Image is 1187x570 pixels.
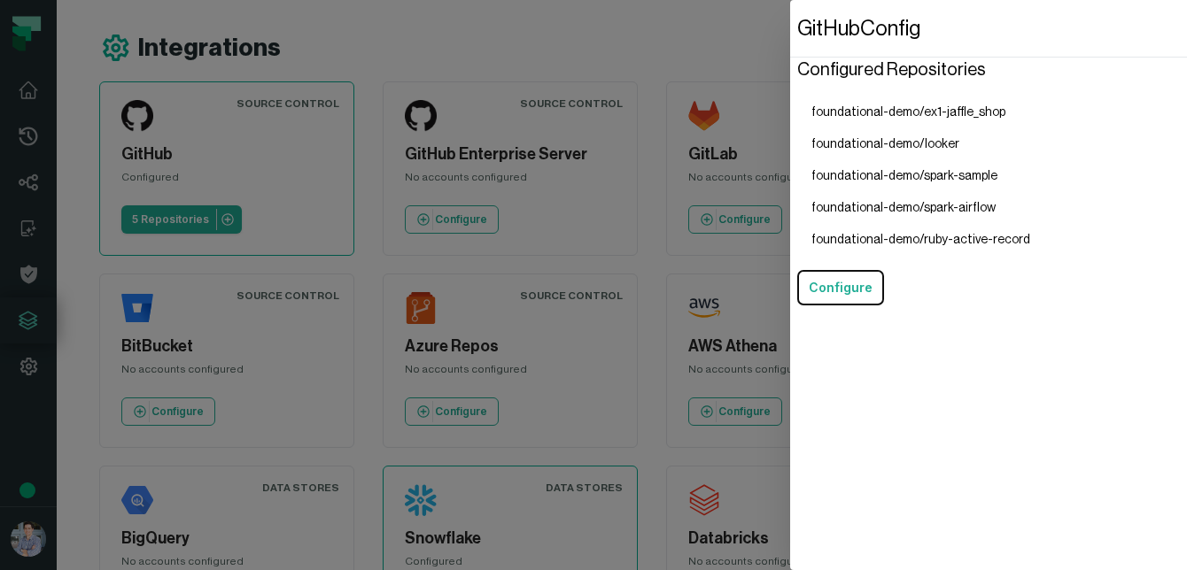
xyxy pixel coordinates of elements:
li: foundational-demo/spark-sample [797,160,1044,192]
li: foundational-demo/spark-airflow [797,192,1044,224]
button: Configure [797,270,884,305]
li: foundational-demo/ruby-active-record [797,224,1044,256]
li: foundational-demo/looker [797,128,1044,160]
header: Configured Repositories [797,58,986,82]
li: foundational-demo/ex1-jaffle_shop [797,96,1044,128]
